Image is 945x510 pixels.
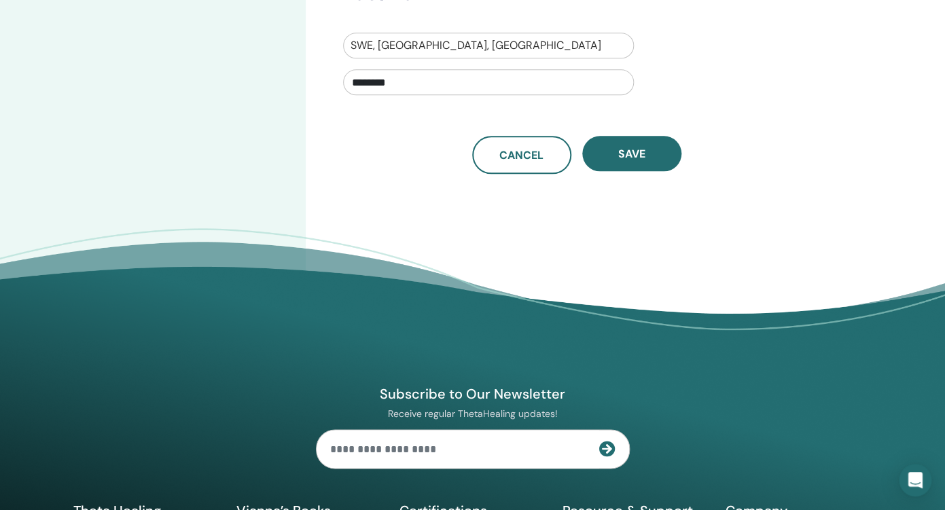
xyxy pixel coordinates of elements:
span: Cancel [499,148,543,162]
p: Receive regular ThetaHealing updates! [316,407,630,420]
button: Save [582,136,681,171]
span: Save [618,147,645,161]
div: Open Intercom Messenger [899,464,931,496]
a: Cancel [472,136,571,174]
h4: Subscribe to Our Newsletter [316,385,630,403]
